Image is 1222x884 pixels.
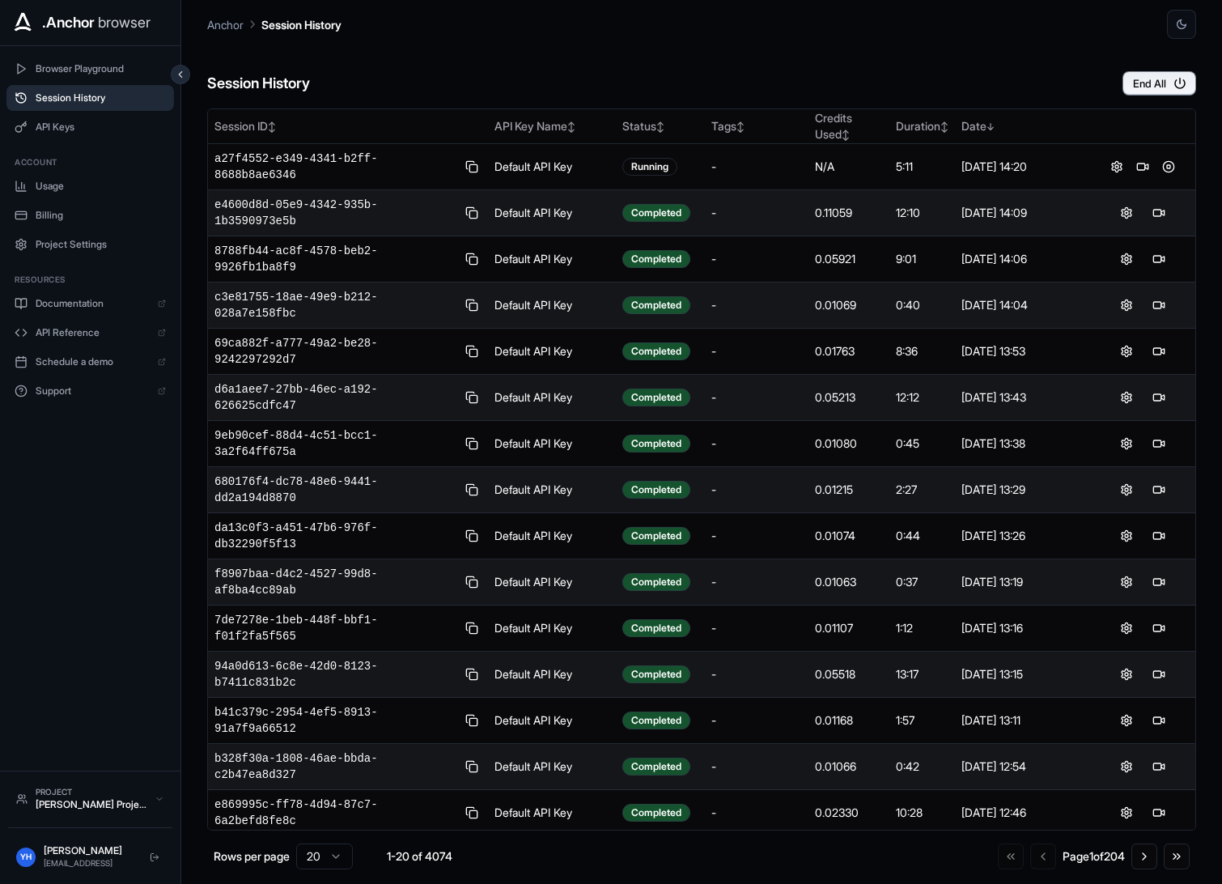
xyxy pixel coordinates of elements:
[214,797,456,829] span: e869995c-ff78-4d94-87c7-6a2befd8fe8c
[940,121,948,133] span: ↕
[622,435,690,453] div: Completed
[6,378,174,404] a: Support
[214,243,456,275] span: 8788fb44-ac8f-4578-beb2-9926fb1ba8f9
[488,652,616,698] td: Default API Key
[711,251,803,267] div: -
[622,665,690,683] div: Completed
[711,482,803,498] div: -
[214,151,456,183] span: a27f4552-e349-4341-b2ff-8688b8ae6346
[6,320,174,346] a: API Reference
[261,16,342,33] p: Session History
[622,573,690,591] div: Completed
[896,759,948,775] div: 0:42
[961,620,1084,636] div: [DATE] 13:16
[961,574,1084,590] div: [DATE] 13:19
[815,297,882,313] div: 0.01069
[98,11,151,34] span: browser
[8,780,172,818] button: Project[PERSON_NAME] Project
[711,343,803,359] div: -
[961,759,1084,775] div: [DATE] 12:54
[842,129,850,141] span: ↕
[6,349,174,375] a: Schedule a demo
[6,56,174,82] button: Browser Playground
[622,758,690,776] div: Completed
[488,329,616,375] td: Default API Key
[145,848,164,867] button: Logout
[622,296,690,314] div: Completed
[488,144,616,190] td: Default API Key
[488,606,616,652] td: Default API Key
[488,190,616,236] td: Default API Key
[622,804,690,822] div: Completed
[488,744,616,790] td: Default API Key
[961,389,1084,406] div: [DATE] 13:43
[815,389,882,406] div: 0.05213
[711,528,803,544] div: -
[36,326,150,339] span: API Reference
[711,436,803,452] div: -
[36,91,166,104] span: Session History
[896,620,948,636] div: 1:12
[6,114,174,140] button: API Keys
[214,612,456,644] span: 7de7278e-1beb-448f-bbf1-f01f2fa5f565
[815,110,882,142] div: Credits Used
[214,566,456,598] span: f8907baa-d4c2-4527-99d8-af8ba4cc89ab
[36,121,166,134] span: API Keys
[961,666,1084,682] div: [DATE] 13:15
[896,712,948,729] div: 1:57
[214,289,456,321] span: c3e81755-18ae-49e9-b212-028a7e158fbc
[961,343,1084,359] div: [DATE] 13:53
[214,381,456,414] span: d6a1aee7-27bb-46ec-a192-626625cdfc47
[711,297,803,313] div: -
[488,513,616,559] td: Default API Key
[896,666,948,682] div: 13:17
[488,283,616,329] td: Default API Key
[711,759,803,775] div: -
[15,274,166,286] h3: Resources
[488,236,616,283] td: Default API Key
[488,698,616,744] td: Default API Key
[214,848,290,865] p: Rows per page
[815,759,882,775] div: 0.01066
[961,297,1084,313] div: [DATE] 14:04
[961,118,1084,134] div: Date
[567,121,575,133] span: ↕
[488,375,616,421] td: Default API Key
[214,474,456,506] span: 680176f4-dc78-48e6-9441-dd2a194d8870
[711,712,803,729] div: -
[711,389,803,406] div: -
[815,805,882,821] div: 0.02330
[961,805,1084,821] div: [DATE] 12:46
[961,528,1084,544] div: [DATE] 13:26
[815,251,882,267] div: 0.05921
[36,355,150,368] span: Schedule a demo
[711,620,803,636] div: -
[622,118,698,134] div: Status
[36,209,166,222] span: Billing
[214,520,456,552] span: da13c0f3-a451-47b6-976f-db32290f5f13
[711,805,803,821] div: -
[6,85,174,111] button: Session History
[44,857,137,869] div: [EMAIL_ADDRESS]
[815,574,882,590] div: 0.01063
[20,851,32,863] span: YH
[961,436,1084,452] div: [DATE] 13:38
[711,574,803,590] div: -
[896,528,948,544] div: 0:44
[214,427,456,460] span: 9eb90cef-88d4-4c51-bcc1-3a2f64ff675a
[815,159,882,175] div: N/A
[36,786,146,798] div: Project
[36,798,146,811] div: [PERSON_NAME] Project
[1063,848,1125,865] div: Page 1 of 204
[622,389,690,406] div: Completed
[6,173,174,199] button: Usage
[488,467,616,513] td: Default API Key
[622,619,690,637] div: Completed
[896,297,948,313] div: 0:40
[656,121,664,133] span: ↕
[896,343,948,359] div: 8:36
[815,666,882,682] div: 0.05518
[42,11,95,34] span: .Anchor
[815,482,882,498] div: 0.01215
[736,121,745,133] span: ↕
